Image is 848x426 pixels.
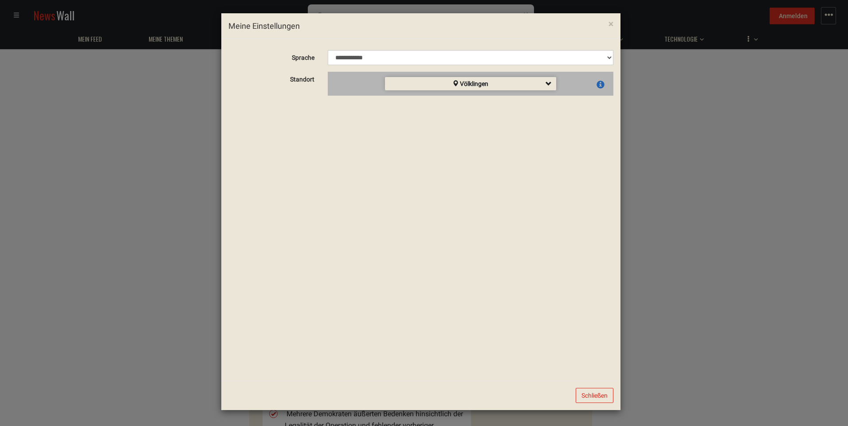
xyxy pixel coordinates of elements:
[602,13,620,35] button: Close
[222,50,322,62] label: Sprache
[460,80,488,87] span: Völklingen
[609,19,613,29] span: ×
[228,20,613,32] h4: Meine Einstellungen
[576,388,613,403] button: Schließen
[222,72,322,84] label: Standort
